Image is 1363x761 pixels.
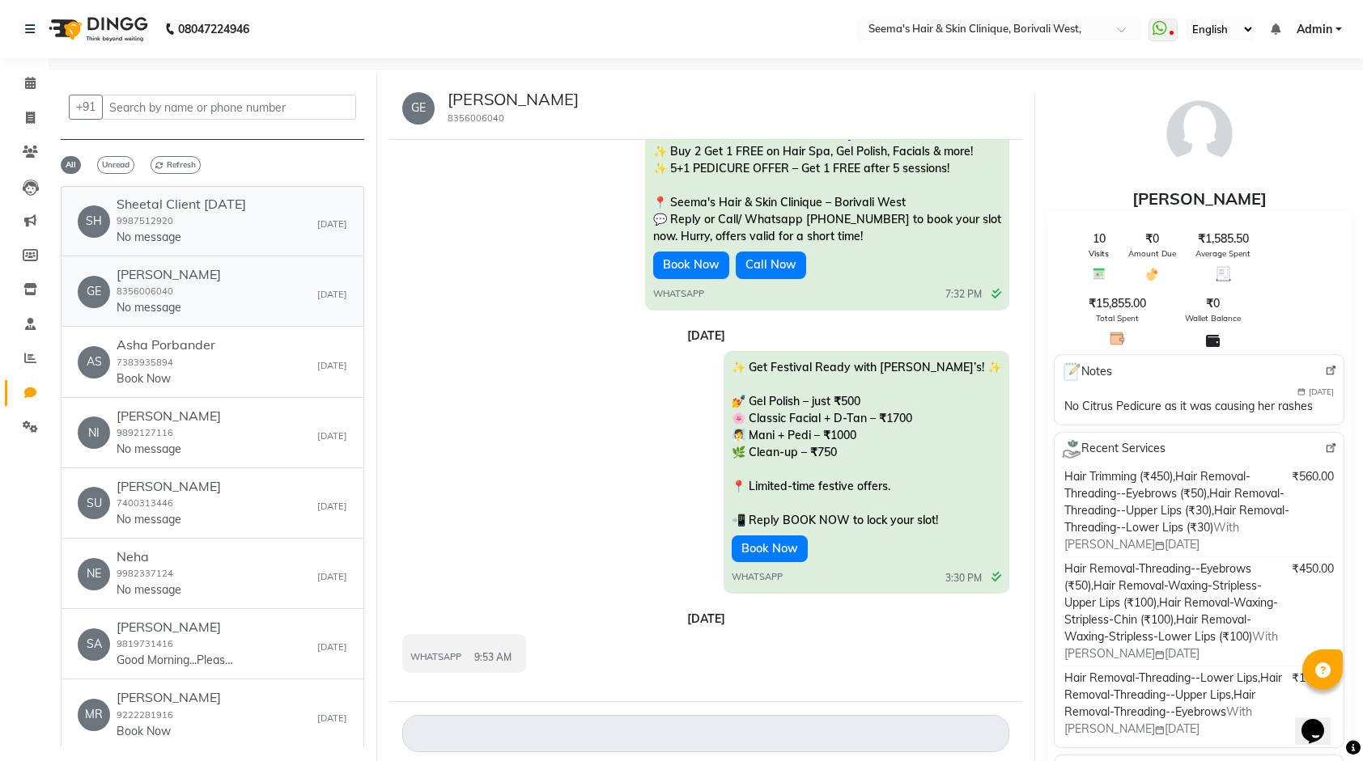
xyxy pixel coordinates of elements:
span: ₹1,585.50 [1198,230,1249,247]
div: No Citrus Pedicure as it was causing her rashes [1064,398,1313,415]
span: Amount Due [1128,247,1176,260]
p: No message [117,299,221,316]
img: avatar [1159,93,1240,174]
small: 9892127116 [117,427,173,438]
h6: [PERSON_NAME] [117,479,221,494]
div: GE [402,92,435,125]
p: Good Morning...Please ignore...By mistake [117,652,238,669]
img: Amount Due Icon [1144,266,1160,282]
small: [DATE] [317,500,347,514]
p: Book Now [117,723,221,740]
small: [DATE] [317,641,347,654]
span: Average Spent [1195,247,1250,260]
small: [DATE] [317,218,347,231]
h6: Neha [117,549,181,564]
div: NE [78,558,110,590]
span: Recent Services [1061,439,1166,459]
p: No message [117,441,221,458]
h6: [PERSON_NAME] [117,267,221,282]
span: Notes [1061,361,1112,383]
p: Book Now [117,370,215,387]
span: Visits [1089,247,1109,260]
span: Admin [1297,21,1332,38]
img: Total Spent Icon [1110,331,1125,346]
p: No message [117,229,238,246]
h6: [PERSON_NAME] [117,690,221,705]
span: Total Spent [1096,312,1139,324]
small: 7383935894 [117,357,173,368]
small: 8356006040 [117,285,173,297]
small: 7400313446 [117,497,173,509]
button: +91 [69,95,103,120]
div: AS [78,346,110,378]
div: SU [78,487,110,519]
img: Average Spent Icon [1216,266,1231,281]
span: WHATSAPP [732,570,783,584]
a: Call Now [736,252,806,279]
h6: Asha Porbander [117,337,215,353]
iframe: chat widget [1295,696,1347,745]
small: 9982337124 [117,568,173,579]
span: Refresh [151,156,201,174]
div: NI [78,416,110,449]
small: 9987512920 [117,215,173,226]
small: [DATE] [317,570,347,584]
span: WHATSAPP [410,650,461,664]
span: Hair Trimming (₹450),Hair Removal-Threading--Eyebrows (₹50),Hair Removal-Threading--Upper Lips (₹... [1064,469,1289,535]
span: Hair Removal-Threading--Lower Lips,Hair Removal-Threading--Upper Lips,Hair Removal-Threading--Eye... [1064,670,1282,719]
input: Search by name or phone number [102,95,356,120]
div: [PERSON_NAME] [1047,187,1351,211]
img: logo [41,6,152,52]
span: ₹560.00 [1292,468,1334,485]
div: MR [78,699,110,731]
a: Book Now [653,252,729,279]
span: Unread [97,156,134,174]
span: Hair Removal-Threading--Eyebrows (₹50),Hair Removal-Waxing-Stripless-Upper Lips (₹100),Hair Remov... [1064,561,1278,644]
span: ₹0 [1145,230,1159,247]
span: [DATE] [1309,386,1334,398]
h6: [PERSON_NAME] [117,408,221,424]
h6: Sheetal Client [DATE] [117,197,246,212]
span: 9:53 AM [474,650,512,665]
strong: [DATE] [687,328,725,343]
small: [DATE] [317,359,347,373]
div: GE [78,276,110,308]
b: 08047224946 [178,6,249,52]
span: ₹110.00 [1292,670,1334,687]
span: ✨ Get Festival Ready with [PERSON_NAME]’s! ✨ 💅 Gel Polish – just ₹500 🌸 Classic Facial + D-Tan – ... [732,360,1001,527]
span: All [61,156,81,174]
p: No message [117,511,221,528]
h5: [PERSON_NAME] [448,90,579,109]
small: [DATE] [317,429,347,443]
small: 9819731416 [117,638,173,649]
span: 10 [1093,230,1106,247]
div: SH [78,205,110,238]
div: SA [78,628,110,661]
small: 8356006040 [448,112,504,124]
small: [DATE] [317,288,347,302]
span: 3:30 PM [945,571,982,586]
small: [DATE] [317,712,347,725]
span: ₹15,855.00 [1089,295,1146,312]
a: Book Now [732,535,808,563]
small: 9222281916 [117,709,173,721]
h6: [PERSON_NAME] [117,619,238,635]
span: WHATSAPP [653,287,704,301]
p: No message [117,581,181,598]
span: 7:32 PM [945,287,982,302]
span: ₹0 [1206,295,1220,312]
span: ₹450.00 [1292,560,1334,577]
strong: [DATE] [687,611,725,626]
span: Wallet Balance [1185,312,1241,324]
